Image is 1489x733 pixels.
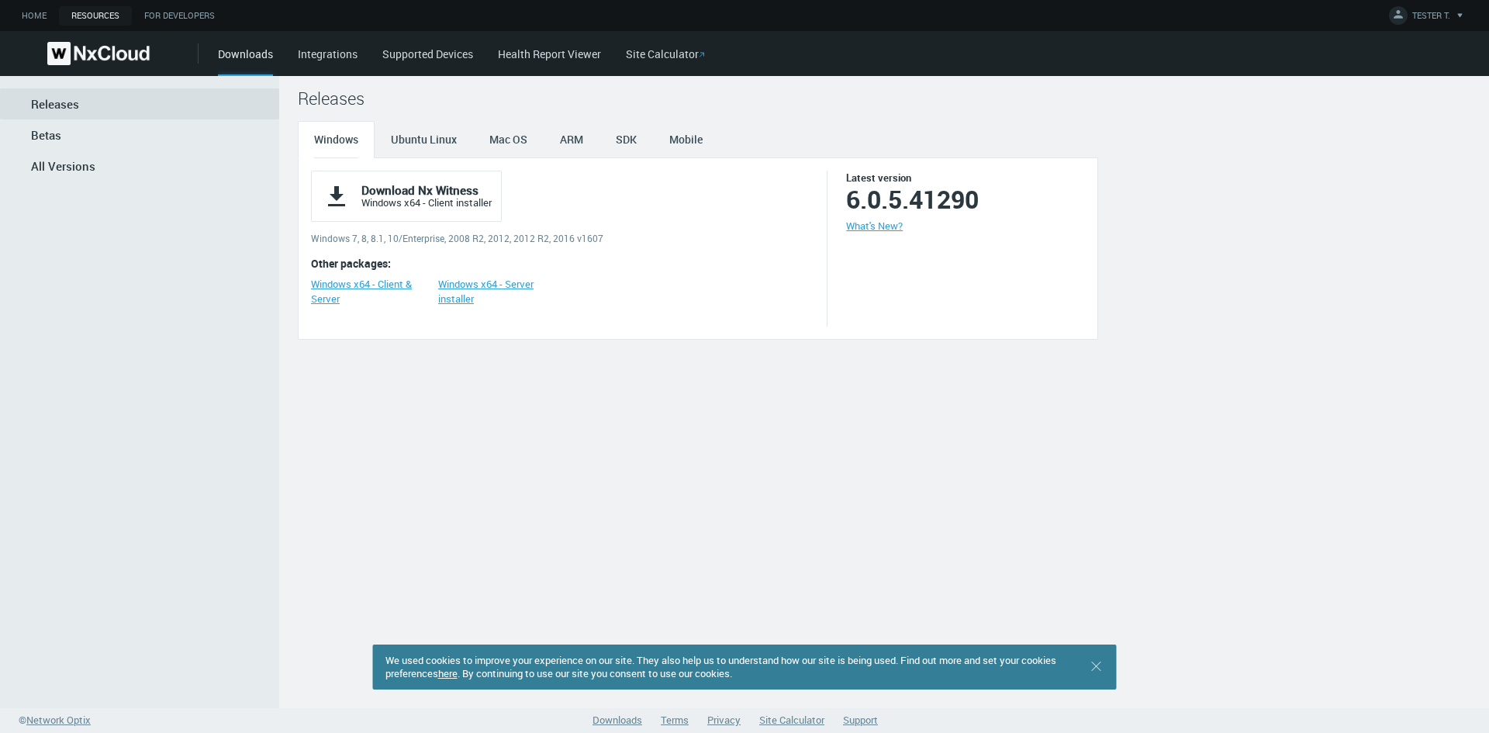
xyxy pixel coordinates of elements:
a: Support [843,713,878,727]
a: Site Calculator [626,47,704,61]
a: Integrations [298,47,358,61]
a: Home [9,6,59,26]
span: Releases [31,96,79,112]
span: Betas [31,127,61,143]
h1: Releases [298,88,1098,109]
a: Mobile [653,121,719,158]
span: Network Optix [26,713,91,727]
div: Downloads [218,46,273,76]
b: Other packages: [311,256,391,271]
a: SDK [599,121,653,158]
a: What's New? [846,219,903,233]
b: 6.0.5.41290 [846,186,979,213]
span: SDK [616,132,637,147]
a: For Developers [132,6,227,26]
h3: Download Nx Witness [361,184,492,196]
span: Ubuntu Linux [391,132,457,147]
a: Windows x64 - Client & Server [311,277,412,306]
span: Mac OS [489,132,527,147]
a: Windows [298,121,375,158]
a: Terms [661,713,689,727]
a: Resources [59,6,132,26]
a: Mac OS [473,121,544,158]
img: Nx Cloud logo [47,42,150,65]
span: . By continuing to use our site you consent to use our cookies. [458,666,732,680]
a: ARM [544,121,599,158]
a: Privacy [707,713,741,727]
span: TESTER T. [1412,9,1450,27]
span: ARM [560,132,583,147]
a: Windows x64 - Server installer [438,277,534,306]
a: here [438,666,458,680]
a: Ubuntu Linux [375,121,473,158]
a: Download Nx WitnessWindows x64 - Client installer [311,171,502,222]
p: Windows 7, 8, 8.1, 10/Enterprise, 2008 R2, 2012, 2012 R2, 2016 v1607 [311,231,827,245]
a: Downloads [592,713,642,727]
a: Health Report Viewer [498,47,601,61]
span: All Versions [31,158,95,174]
a: Site Calculator [759,713,824,727]
a: Supported Devices [382,47,473,61]
span: Mobile [669,132,703,147]
span: Windows [314,121,358,158]
b: Latest version [846,171,911,185]
a: ©Network Optix [19,713,91,728]
div: Windows x64 - Client installer [361,196,492,209]
span: We used cookies to improve your experience on our site. They also help us to understand how our s... [385,653,1056,680]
